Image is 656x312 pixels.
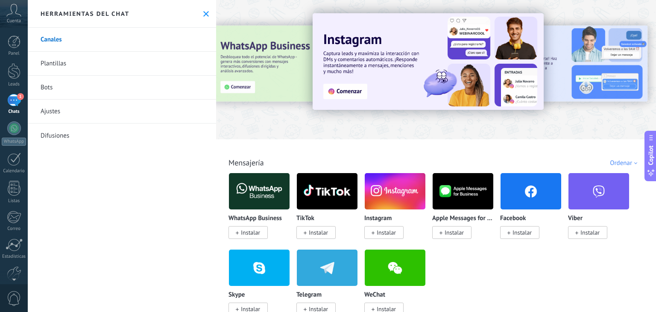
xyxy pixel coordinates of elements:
div: Ordenar [610,159,640,167]
div: Apple Messages for Business [432,173,500,249]
img: instagram.png [365,171,425,212]
a: Ajustes [28,100,216,124]
p: TikTok [296,215,314,222]
div: Calendario [2,168,26,174]
img: logo_main.png [229,171,290,212]
img: logo_main.png [297,171,357,212]
div: Chats [2,109,26,115]
div: Leads [2,82,26,87]
div: Panel [2,51,26,56]
span: Cuenta [7,18,21,24]
a: Difusiones [28,124,216,147]
img: skype.png [229,247,290,288]
p: Apple Messages for Business [432,215,494,222]
span: Copilot [647,146,655,165]
span: Instalar [512,229,532,236]
p: WeChat [364,291,385,299]
p: Viber [568,215,583,222]
a: Bots [28,76,216,100]
img: telegram.png [297,247,357,288]
div: Viber [568,173,636,249]
div: Estadísticas [2,254,26,259]
img: Slide 1 [313,13,544,110]
span: 1 [17,93,24,100]
span: Instalar [377,229,396,236]
img: Slide 3 [212,26,394,102]
div: Listas [2,198,26,204]
img: facebook.png [501,171,561,212]
span: Instalar [309,229,328,236]
div: TikTok [296,173,364,249]
span: Instalar [241,229,260,236]
p: Facebook [500,215,526,222]
img: logo_main.png [433,171,493,212]
a: Plantillas [28,52,216,76]
div: Correo [2,226,26,232]
div: Instagram [364,173,432,249]
div: WhatsApp [2,138,26,146]
img: viber.png [568,171,629,212]
p: Instagram [364,215,392,222]
p: Telegram [296,291,322,299]
div: Facebook [500,173,568,249]
div: WhatsApp Business [228,173,296,249]
h2: Herramientas del chat [41,10,129,18]
p: Skype [228,291,245,299]
span: Instalar [580,229,600,236]
a: Canales [28,28,216,52]
img: wechat.png [365,247,425,288]
img: Slide 2 [466,26,647,102]
p: WhatsApp Business [228,215,282,222]
span: Instalar [445,229,464,236]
